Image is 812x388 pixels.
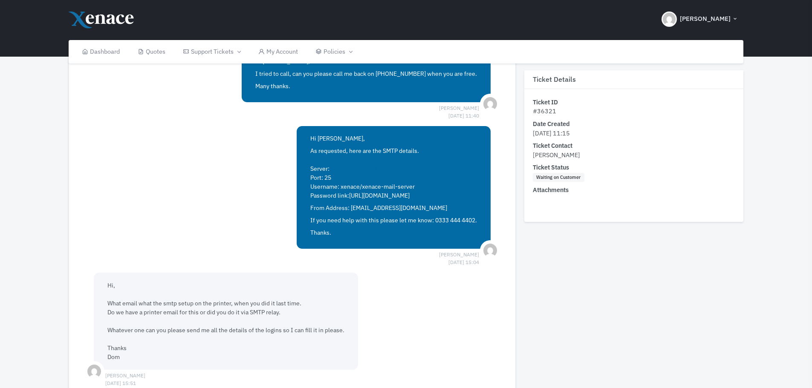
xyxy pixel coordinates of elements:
a: Dashboard [73,40,129,63]
dt: Ticket Status [533,163,735,172]
a: Support Tickets [174,40,249,63]
a: [URL][DOMAIN_NAME] [349,192,410,199]
dt: Ticket ID [533,98,735,107]
dt: Ticket Contact [533,141,735,151]
span: [PERSON_NAME] [DATE] 15:04 [439,251,479,259]
dt: Date Created [533,119,735,129]
p: Many thanks. [255,82,477,91]
p: As requested, here are the SMTP details. Server: Port: 25 Username: xenace/xenace-mail-server Pas... [310,147,477,200]
span: [PERSON_NAME] [DATE] 15:51 [105,372,145,379]
span: [DATE] 11:15 [533,129,570,137]
p: If you need help with this please let me know: 0333 444 4402. [310,216,477,225]
img: Header Avatar [662,11,677,27]
p: I tried to call, can you please call me back on [PHONE_NUMBER] when you are free. [255,69,477,78]
span: Hi, What email what the smtp setup on the printer, when you did it last time. Do we have a printe... [107,282,344,361]
span: [PERSON_NAME] [680,14,731,24]
span: Waiting on Customer [533,173,584,182]
p: Hi [PERSON_NAME], [310,134,477,143]
a: Quotes [129,40,174,63]
a: Policies [307,40,361,63]
button: [PERSON_NAME] [656,4,743,34]
span: [PERSON_NAME] [533,151,580,159]
p: From Address: [EMAIL_ADDRESS][DOMAIN_NAME] [310,204,477,213]
span: [PERSON_NAME] [DATE] 11:40 [439,104,479,112]
span: #36321 [533,107,556,115]
h3: Ticket Details [524,70,743,89]
a: My Account [249,40,307,63]
dt: Attachments [533,186,735,195]
a: [DOMAIN_NAME] [329,165,376,172]
p: Thanks. [310,228,477,237]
